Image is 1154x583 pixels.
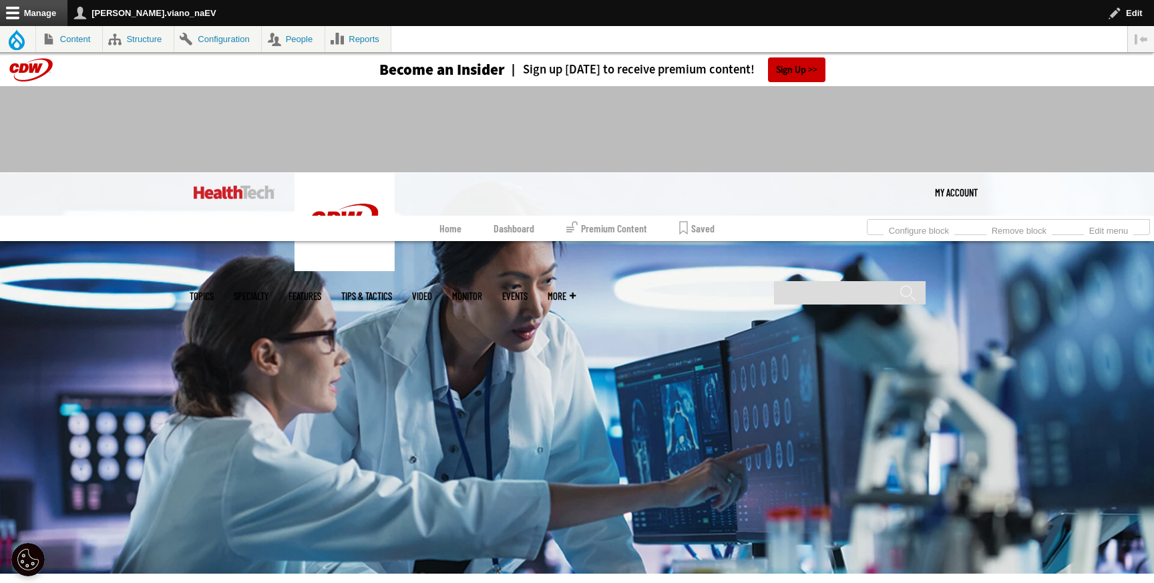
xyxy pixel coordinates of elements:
button: Vertical orientation [1128,26,1154,52]
img: Home [295,172,395,271]
a: Structure [103,26,174,52]
a: Home [439,216,461,241]
a: Premium Content [566,216,647,241]
img: Home [194,186,274,199]
a: My Account [935,172,978,212]
a: People [262,26,325,52]
button: Open Preferences [11,543,45,576]
span: Specialty [234,291,268,301]
a: Tips & Tactics [341,291,392,301]
a: Sign up [DATE] to receive premium content! [505,63,755,76]
div: User menu [935,172,978,212]
a: Events [502,291,528,301]
a: Configuration [174,26,261,52]
a: MonITor [452,291,482,301]
iframe: advertisement [334,100,820,160]
a: Remove block [986,222,1052,236]
a: Sign Up [768,57,825,82]
span: Topics [190,291,214,301]
a: Features [288,291,321,301]
a: Dashboard [494,216,534,241]
span: More [548,291,576,301]
h3: Become an Insider [379,62,505,77]
a: Become an Insider [329,62,505,77]
a: Configure block [884,222,954,236]
a: Saved [679,216,715,241]
a: Video [412,291,432,301]
div: Cookie Settings [11,543,45,576]
a: Content [36,26,102,52]
a: Edit menu [1084,222,1133,236]
a: Reports [325,26,391,52]
a: CDW [295,260,395,274]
